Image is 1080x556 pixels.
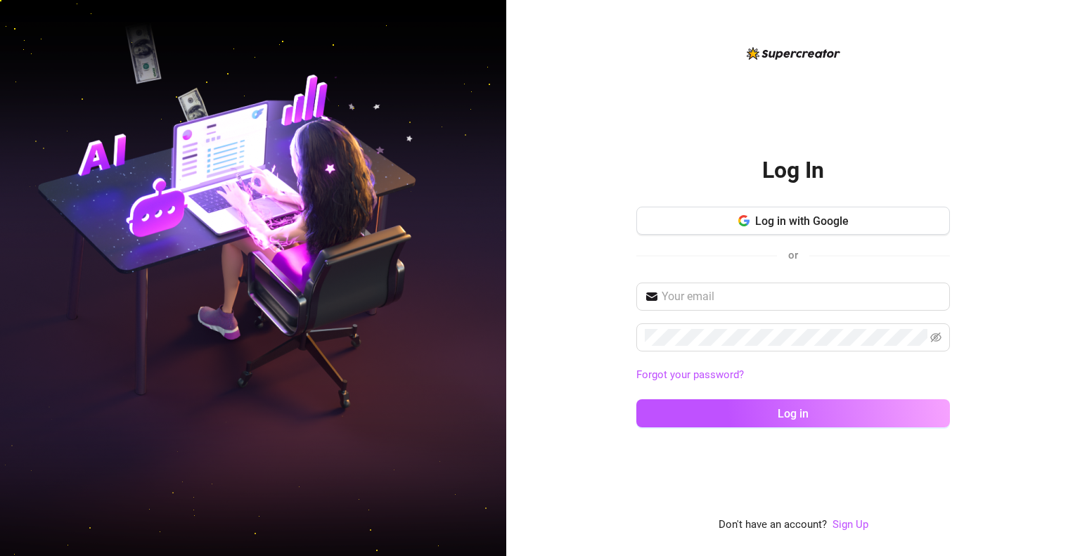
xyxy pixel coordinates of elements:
[762,156,824,185] h2: Log In
[930,332,941,343] span: eye-invisible
[755,214,849,228] span: Log in with Google
[719,517,827,534] span: Don't have an account?
[832,518,868,531] a: Sign Up
[636,367,950,384] a: Forgot your password?
[747,47,840,60] img: logo-BBDzfeDw.svg
[636,368,744,381] a: Forgot your password?
[636,207,950,235] button: Log in with Google
[778,407,809,420] span: Log in
[636,399,950,427] button: Log in
[662,288,941,305] input: Your email
[788,249,798,261] span: or
[832,517,868,534] a: Sign Up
